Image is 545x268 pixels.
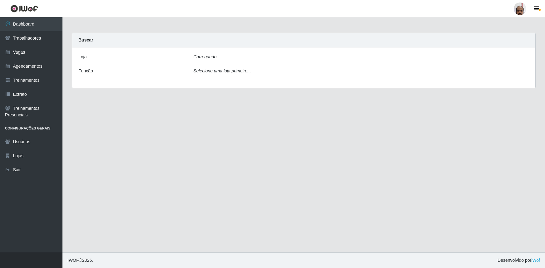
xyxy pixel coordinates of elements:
[67,257,93,264] span: © 2025 .
[78,68,93,74] label: Função
[531,258,540,263] a: iWof
[193,54,220,59] i: Carregando...
[67,258,79,263] span: IWOF
[193,68,251,73] i: Selecione uma loja primeiro...
[10,5,38,12] img: CoreUI Logo
[78,37,93,42] strong: Buscar
[498,257,540,264] span: Desenvolvido por
[78,54,87,60] label: Loja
